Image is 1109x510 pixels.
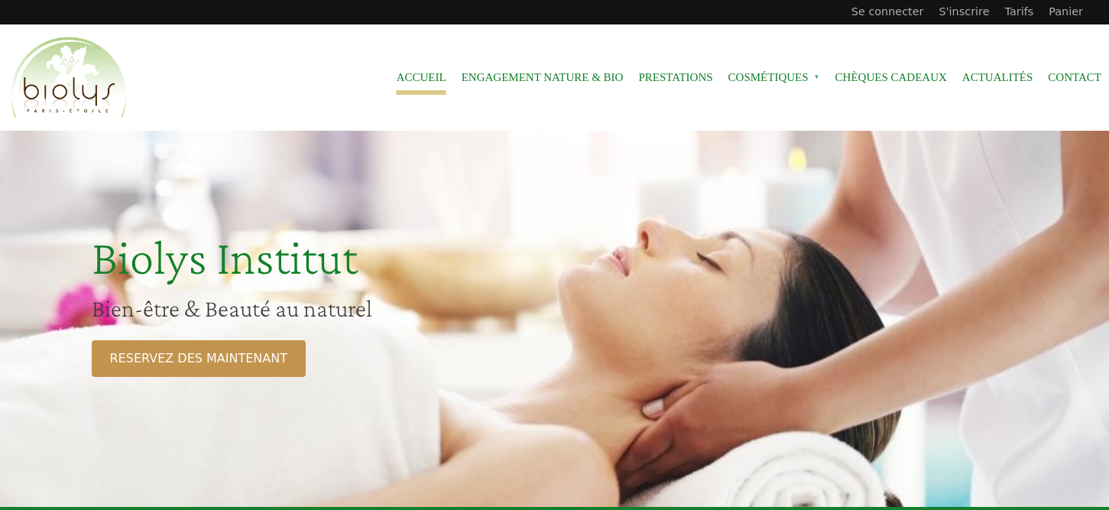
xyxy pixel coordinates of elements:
span: Cosmétiques [728,60,820,95]
a: Accueil [397,60,446,95]
a: Engagement Nature & Bio [462,60,624,95]
span: » [814,74,820,80]
a: Actualités [962,60,1033,95]
a: Chèques cadeaux [835,60,947,95]
a: Prestations [638,60,712,95]
a: Contact [1048,60,1101,95]
h2: Bien-être & Beauté au naturel [92,294,694,323]
a: RESERVEZ DES MAINTENANT [92,340,306,377]
img: Accueil [8,34,130,122]
span: Biolys Institut [92,230,358,284]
